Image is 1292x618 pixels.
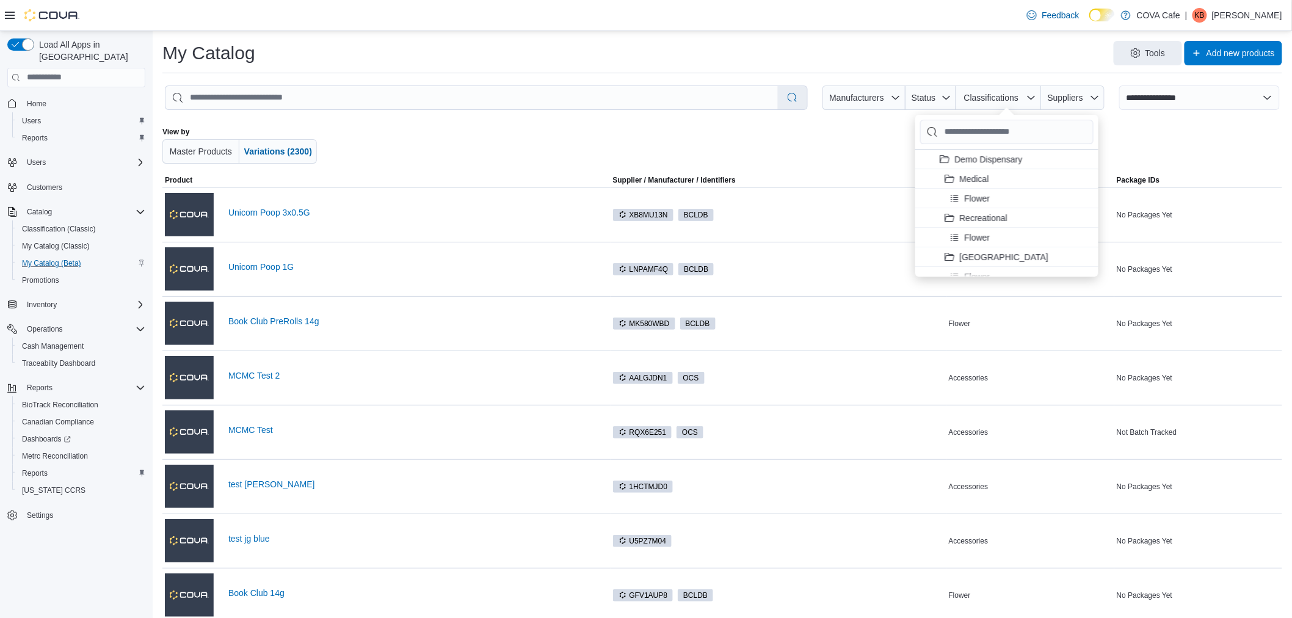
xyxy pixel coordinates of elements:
[22,322,145,336] span: Operations
[244,147,312,156] span: Variations (2300)
[613,318,675,330] span: MK580WBD
[17,222,145,236] span: Classification (Classic)
[22,96,51,111] a: Home
[12,112,150,129] button: Users
[22,380,57,395] button: Reports
[946,588,1114,603] div: Flower
[684,209,708,220] span: BCLDB
[946,479,1114,494] div: Accessories
[12,396,150,413] button: BioTrack Reconciliation
[959,172,989,184] span: Medical
[22,180,67,195] a: Customers
[22,297,145,312] span: Inventory
[619,536,667,547] span: U5PZ7M04
[22,507,145,523] span: Settings
[22,297,62,312] button: Inventory
[165,465,214,507] img: test jg green
[22,358,95,368] span: Traceabilty Dashboard
[2,321,150,338] button: Operations
[959,250,1048,263] span: [GEOGRAPHIC_DATA]
[613,426,672,438] span: RQX6E251
[22,116,41,126] span: Users
[1022,3,1084,27] a: Feedback
[1114,316,1282,331] div: No Packages Yet
[964,231,990,243] span: Flower
[162,139,239,164] button: Master Products
[22,400,98,410] span: BioTrack Reconciliation
[1114,534,1282,548] div: No Packages Yet
[17,415,145,429] span: Canadian Compliance
[946,316,1114,331] div: Flower
[17,466,53,481] a: Reports
[17,466,145,481] span: Reports
[27,158,46,167] span: Users
[228,208,608,217] a: Unicorn Poop 3x0.5G
[17,483,145,498] span: Washington CCRS
[1114,41,1182,65] button: Tools
[17,398,145,412] span: BioTrack Reconciliation
[619,427,667,438] span: RQX6E251
[27,99,46,109] span: Home
[822,85,905,110] button: Manufacturers
[1192,8,1207,23] div: Kenneth B
[27,383,53,393] span: Reports
[17,449,145,463] span: Metrc Reconciliation
[940,247,1053,266] button: [GEOGRAPHIC_DATA]
[619,264,669,275] span: LNPAMF4Q
[22,434,71,444] span: Dashboards
[17,415,99,429] a: Canadian Compliance
[17,222,101,236] a: Classification (Classic)
[22,180,145,195] span: Customers
[1048,93,1083,103] span: Suppliers
[22,155,51,170] button: Users
[2,154,150,171] button: Users
[940,208,1012,227] button: Recreational
[17,114,145,128] span: Users
[1137,8,1180,23] p: COVA Cafe
[946,425,1114,440] div: Accessories
[22,96,145,111] span: Home
[915,189,1098,208] li: Flower
[12,482,150,499] button: [US_STATE] CCRS
[946,534,1114,548] div: Accessories
[17,356,100,371] a: Traceabilty Dashboard
[27,207,52,217] span: Catalog
[162,127,189,137] label: View by
[228,588,608,598] a: Book Club 14g
[22,275,59,285] span: Promotions
[22,468,48,478] span: Reports
[17,339,145,354] span: Cash Management
[239,139,317,164] button: Variations (2300)
[915,267,1098,286] li: Flower
[683,373,699,384] span: OCS
[912,93,936,103] span: Status
[956,85,1041,110] button: Classifications
[1089,9,1115,21] input: Dark Mode
[964,270,990,282] span: Flower
[1117,175,1160,185] span: Package IDs
[2,506,150,524] button: Settings
[1042,9,1079,21] span: Feedback
[17,339,89,354] a: Cash Management
[1207,47,1275,59] span: Add new products
[619,373,667,384] span: AALGJDN1
[27,183,62,192] span: Customers
[22,155,145,170] span: Users
[22,451,88,461] span: Metrc Reconciliation
[12,448,150,465] button: Metrc Reconciliation
[165,193,214,236] img: Unicorn Poop 3x0.5G
[165,175,192,185] span: Product
[17,114,46,128] a: Users
[684,264,708,275] span: BCLDB
[940,188,995,208] button: Flower
[613,209,673,221] span: XB8MU13N
[1145,47,1166,59] span: Tools
[613,372,673,384] span: AALGJDN1
[228,371,608,380] a: MCMC Test 2
[228,479,608,489] a: test [PERSON_NAME]
[27,300,57,310] span: Inventory
[162,41,255,65] h1: My Catalog
[170,147,232,156] span: Master Products
[27,511,53,520] span: Settings
[22,380,145,395] span: Reports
